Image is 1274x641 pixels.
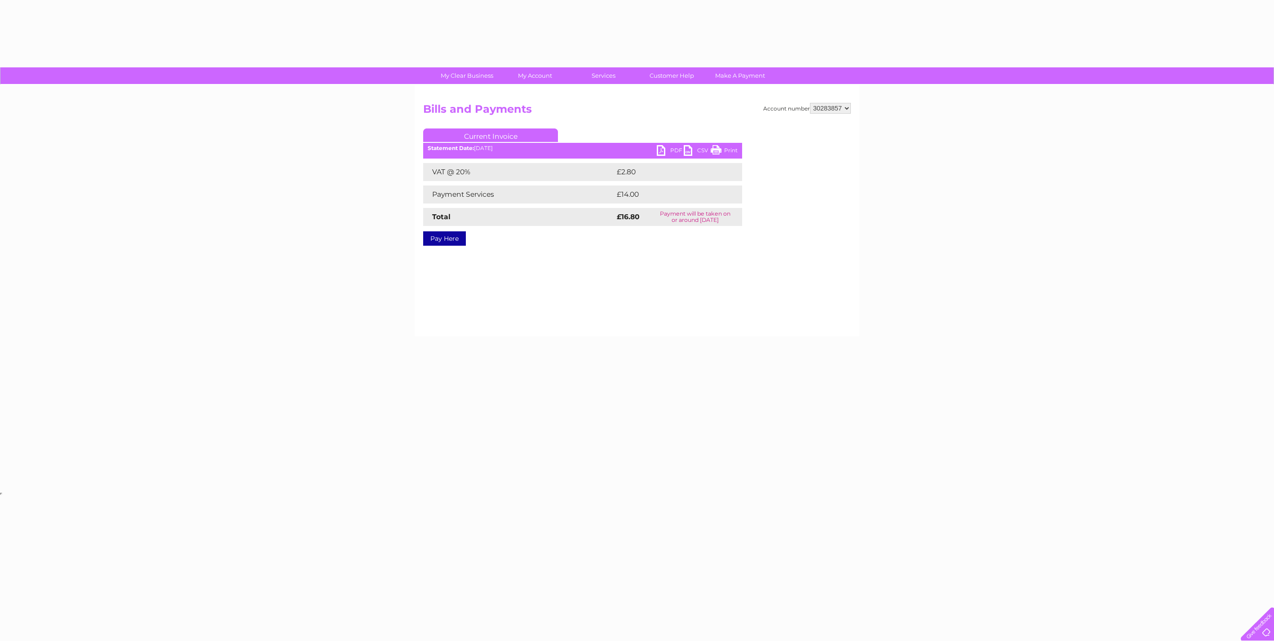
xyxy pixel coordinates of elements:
td: Payment will be taken on or around [DATE] [649,208,742,226]
a: Pay Here [423,231,466,246]
td: Payment Services [423,186,615,203]
a: My Clear Business [430,67,504,84]
div: [DATE] [423,145,742,151]
h2: Bills and Payments [423,103,851,120]
b: Statement Date: [428,145,474,151]
td: VAT @ 20% [423,163,615,181]
a: My Account [498,67,572,84]
a: Print [711,145,738,158]
a: Current Invoice [423,128,558,142]
td: £2.80 [615,163,721,181]
a: CSV [684,145,711,158]
strong: Total [432,212,451,221]
strong: £16.80 [617,212,640,221]
a: PDF [657,145,684,158]
a: Services [566,67,641,84]
a: Customer Help [635,67,709,84]
a: Make A Payment [703,67,777,84]
div: Account number [763,103,851,114]
td: £14.00 [615,186,724,203]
